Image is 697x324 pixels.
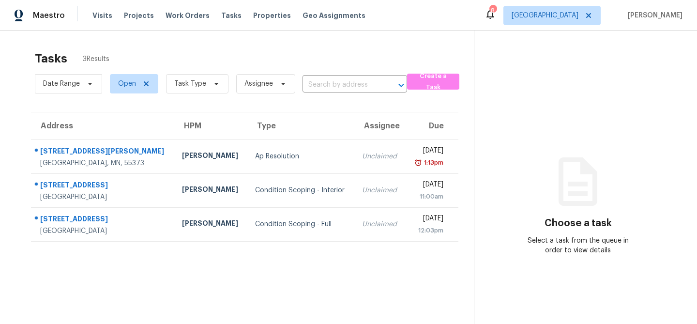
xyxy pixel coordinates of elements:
th: HPM [174,112,247,139]
div: Unclaimed [362,219,398,229]
div: 1:13pm [422,158,443,168]
span: Maestro [33,11,65,20]
h3: Choose a task [545,218,612,228]
span: Date Range [43,79,80,89]
button: Create a Task [407,74,459,90]
th: Assignee [354,112,406,139]
th: Address [31,112,174,139]
span: Create a Task [412,71,455,93]
div: [PERSON_NAME] [182,185,240,197]
img: Overdue Alarm Icon [414,158,422,168]
div: [GEOGRAPHIC_DATA], MN, 55373 [40,158,167,168]
div: 11:00am [413,192,443,201]
div: [DATE] [413,214,443,226]
h2: Tasks [35,54,67,63]
span: Task Type [174,79,206,89]
th: Type [247,112,354,139]
div: Select a task from the queue in order to view details [526,236,630,255]
div: Ap Resolution [255,152,347,161]
div: 8 [489,6,496,15]
div: [STREET_ADDRESS] [40,180,167,192]
div: Unclaimed [362,152,398,161]
span: Open [118,79,136,89]
span: 3 Results [83,54,109,64]
span: Work Orders [166,11,210,20]
span: Properties [253,11,291,20]
input: Search by address [303,77,380,93]
div: Unclaimed [362,185,398,195]
div: [PERSON_NAME] [182,151,240,163]
span: Assignee [244,79,273,89]
div: Condition Scoping - Full [255,219,347,229]
div: [DATE] [413,146,443,158]
div: 12:03pm [413,226,443,235]
div: [STREET_ADDRESS][PERSON_NAME] [40,146,167,158]
span: Geo Assignments [303,11,365,20]
div: [GEOGRAPHIC_DATA] [40,226,167,236]
div: [DATE] [413,180,443,192]
th: Due [406,112,458,139]
div: [GEOGRAPHIC_DATA] [40,192,167,202]
span: [PERSON_NAME] [624,11,682,20]
button: Open [394,78,408,92]
span: Projects [124,11,154,20]
span: Visits [92,11,112,20]
div: Condition Scoping - Interior [255,185,347,195]
div: [STREET_ADDRESS] [40,214,167,226]
span: [GEOGRAPHIC_DATA] [512,11,578,20]
span: Tasks [221,12,242,19]
div: [PERSON_NAME] [182,218,240,231]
